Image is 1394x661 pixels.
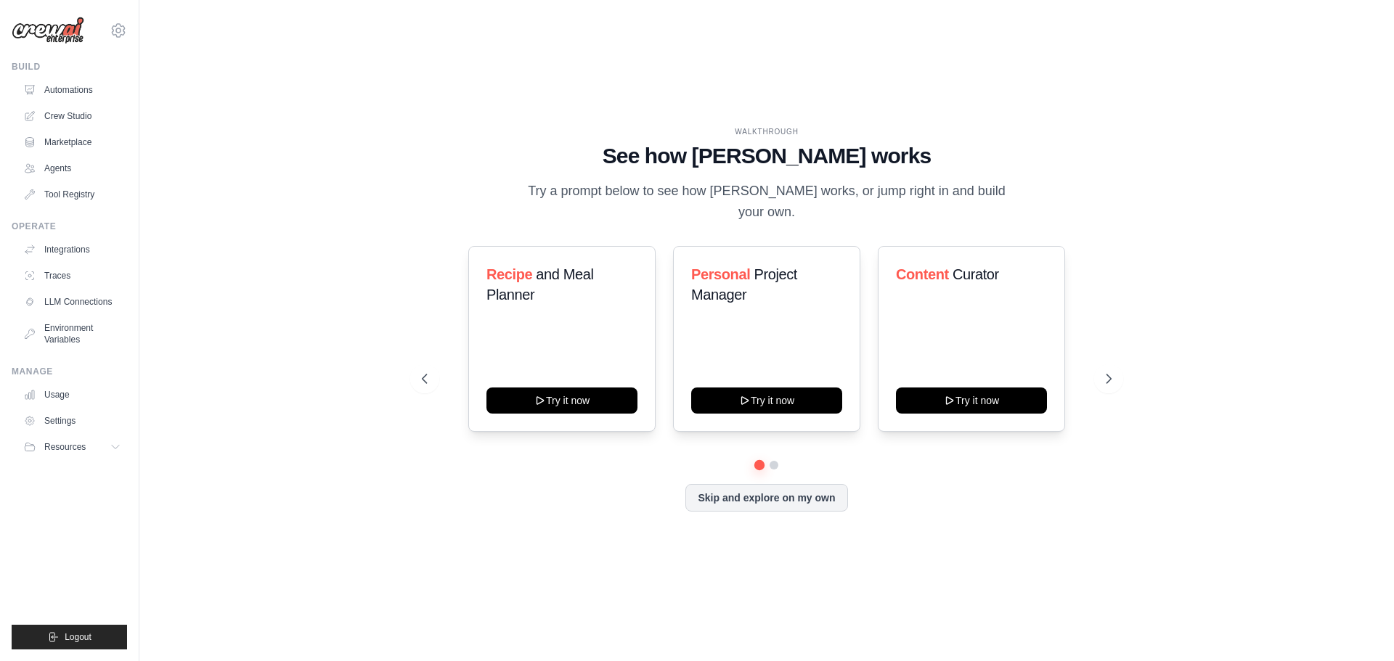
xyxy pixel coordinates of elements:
[17,183,127,206] a: Tool Registry
[17,78,127,102] a: Automations
[12,61,127,73] div: Build
[896,266,949,282] span: Content
[12,366,127,377] div: Manage
[691,387,842,414] button: Try it now
[691,266,797,303] span: Project Manager
[17,104,127,128] a: Crew Studio
[12,221,127,232] div: Operate
[685,484,847,512] button: Skip and explore on my own
[17,383,127,406] a: Usage
[65,631,91,643] span: Logout
[17,238,127,261] a: Integrations
[422,126,1112,137] div: WALKTHROUGH
[17,316,127,351] a: Environment Variables
[896,387,1047,414] button: Try it now
[17,409,127,432] a: Settings
[12,625,127,649] button: Logout
[523,181,1011,223] p: Try a prompt below to see how [PERSON_NAME] works, or jump right in and build your own.
[17,435,127,459] button: Resources
[486,266,593,303] span: and Meal Planner
[422,143,1112,169] h1: See how [PERSON_NAME] works
[17,290,127,313] a: LLM Connections
[486,266,532,282] span: Recipe
[17,264,127,287] a: Traces
[17,157,127,180] a: Agents
[17,131,127,154] a: Marketplace
[12,17,84,44] img: Logo
[953,266,999,282] span: Curator
[691,266,750,282] span: Personal
[44,441,86,453] span: Resources
[486,387,637,414] button: Try it now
